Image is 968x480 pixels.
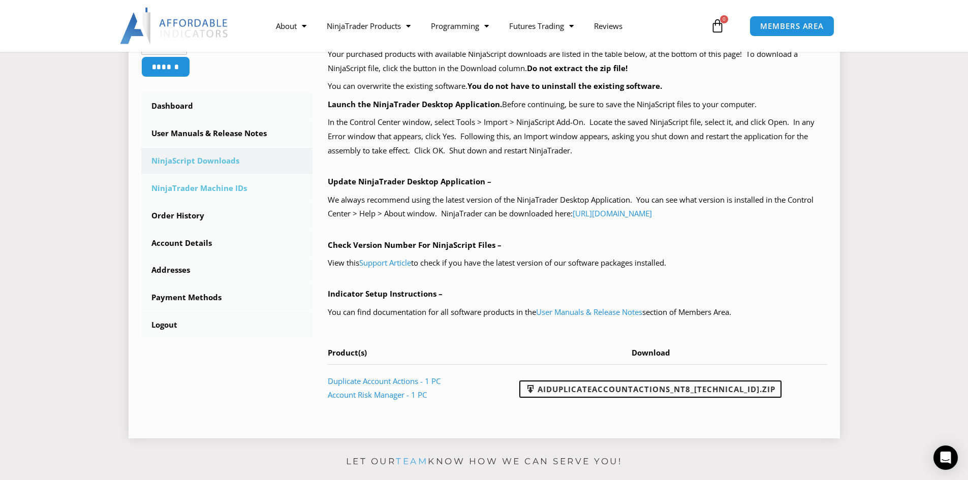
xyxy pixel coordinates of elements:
a: Programming [421,14,499,38]
a: Support Article [359,258,411,268]
b: Launch the NinjaTrader Desktop Application. [328,99,502,109]
p: In the Control Center window, select Tools > Import > NinjaScript Add-On. Locate the saved NinjaS... [328,115,827,158]
a: team [396,456,428,466]
b: You do not have to uninstall the existing software. [467,81,662,91]
a: Futures Trading [499,14,584,38]
a: MEMBERS AREA [750,16,834,37]
span: Product(s) [328,347,367,358]
nav: Account pages [141,93,313,338]
b: Indicator Setup Instructions – [328,289,443,299]
div: Open Intercom Messenger [933,445,958,470]
span: 0 [720,15,728,23]
b: Do not extract the zip file! [527,63,628,73]
a: NinjaTrader Products [317,14,421,38]
span: Download [632,347,670,358]
a: Order History [141,203,313,229]
a: NinjaTrader Machine IDs [141,175,313,202]
nav: Menu [266,14,708,38]
a: NinjaScript Downloads [141,148,313,174]
img: LogoAI | Affordable Indicators – NinjaTrader [120,8,229,44]
a: Reviews [584,14,633,38]
span: MEMBERS AREA [760,22,824,30]
a: Duplicate Account Actions - 1 PC [328,376,441,386]
p: View this to check if you have the latest version of our software packages installed. [328,256,827,270]
a: 0 [695,11,740,41]
p: Your purchased products with available NinjaScript downloads are listed in the table below, at th... [328,47,827,76]
a: About [266,14,317,38]
a: Payment Methods [141,284,313,311]
p: You can overwrite the existing software. [328,79,827,93]
a: User Manuals & Release Notes [141,120,313,147]
a: Account Details [141,230,313,257]
p: We always recommend using the latest version of the NinjaTrader Desktop Application. You can see ... [328,193,827,221]
p: Let our know how we can serve you! [129,454,840,470]
p: You can find documentation for all software products in the section of Members Area. [328,305,827,319]
a: [URL][DOMAIN_NAME] [573,208,652,218]
b: Update NinjaTrader Desktop Application – [328,176,491,186]
b: Check Version Number For NinjaScript Files – [328,240,502,250]
a: Dashboard [141,93,313,119]
a: Addresses [141,257,313,283]
a: Logout [141,312,313,338]
a: AIDuplicateAccountActions_NT8_[TECHNICAL_ID].zip [519,380,782,398]
a: Account Risk Manager - 1 PC [328,390,427,400]
p: Before continuing, be sure to save the NinjaScript files to your computer. [328,98,827,112]
a: User Manuals & Release Notes [536,307,642,317]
